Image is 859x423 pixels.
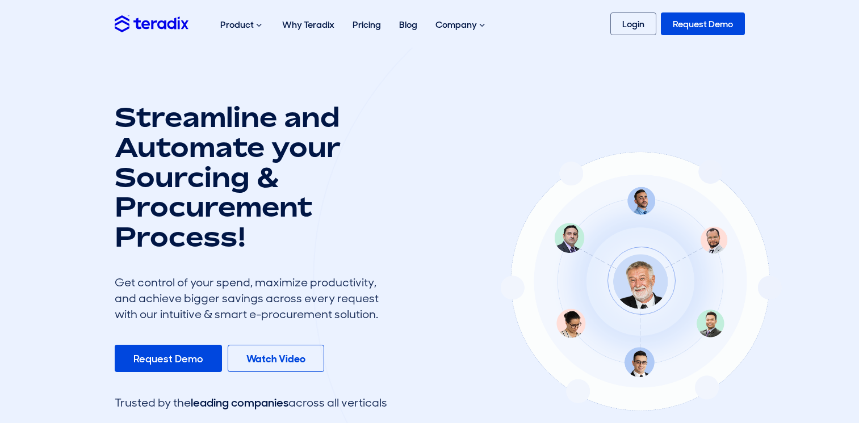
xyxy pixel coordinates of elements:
[211,7,273,43] div: Product
[115,345,222,372] a: Request Demo
[661,12,745,35] a: Request Demo
[115,274,387,322] div: Get control of your spend, maximize productivity, and achieve bigger savings across every request...
[390,7,426,43] a: Blog
[115,395,387,411] div: Trusted by the across all verticals
[115,15,188,32] img: Teradix logo
[273,7,343,43] a: Why Teradix
[246,352,305,366] b: Watch Video
[191,395,288,410] span: leading companies
[343,7,390,43] a: Pricing
[610,12,656,35] a: Login
[426,7,496,43] div: Company
[115,102,387,252] h1: Streamline and Automate your Sourcing & Procurement Process!
[228,345,324,372] a: Watch Video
